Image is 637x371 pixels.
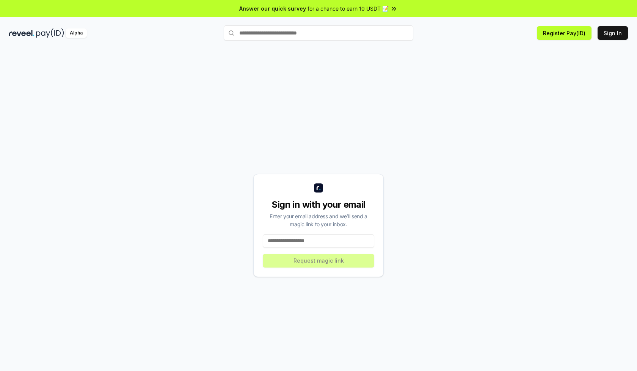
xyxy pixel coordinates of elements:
img: reveel_dark [9,28,35,38]
div: Sign in with your email [263,199,374,211]
button: Sign In [598,26,628,40]
img: logo_small [314,183,323,193]
div: Alpha [66,28,87,38]
span: for a chance to earn 10 USDT 📝 [308,5,389,13]
img: pay_id [36,28,64,38]
div: Enter your email address and we’ll send a magic link to your inbox. [263,212,374,228]
span: Answer our quick survey [239,5,306,13]
button: Register Pay(ID) [537,26,591,40]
